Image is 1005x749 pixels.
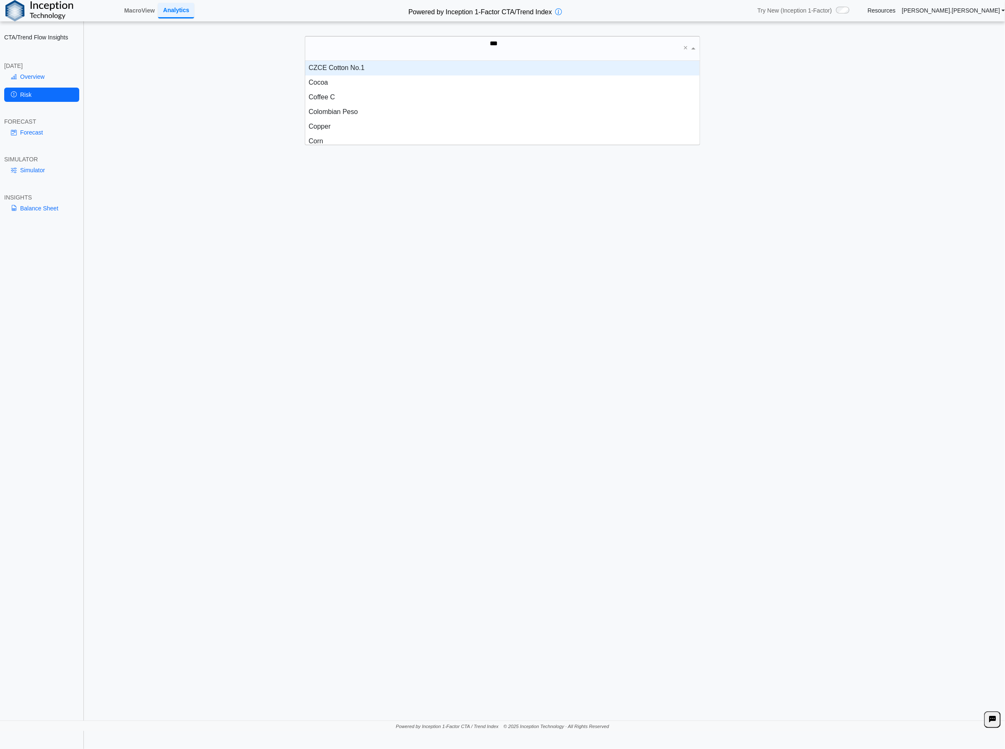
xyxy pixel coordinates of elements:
[4,62,79,70] div: [DATE]
[4,156,79,163] div: SIMULATOR
[4,125,79,140] a: Forecast
[305,61,699,75] div: CZCE Cotton No.1
[683,44,688,52] span: ×
[158,3,194,18] a: Analytics
[4,201,79,215] a: Balance Sheet
[121,3,158,18] a: MacroView
[405,5,555,17] h2: Powered by Inception 1-Factor CTA/Trend Index
[4,70,79,84] a: Overview
[4,118,79,125] div: FORECAST
[305,134,699,149] div: Corn
[4,163,79,177] a: Simulator
[305,105,699,119] div: Colombian Peso
[305,119,699,134] div: Copper
[902,7,1005,14] a: [PERSON_NAME].[PERSON_NAME]
[305,75,699,90] div: Cocoa
[89,84,1000,90] h5: CTA Expected Flow [DATE] Under Defined EOD Market Scenarios
[682,36,689,60] span: Clear value
[305,61,699,145] div: grid
[4,194,79,201] div: INSIGHTS
[305,90,699,105] div: Coffee C
[758,7,832,14] span: Try New (Inception 1-Factor)
[867,7,896,14] a: Resources
[4,88,79,102] a: Risk
[4,34,79,41] h2: CTA/Trend Flow Insights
